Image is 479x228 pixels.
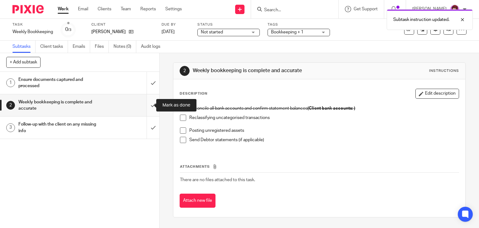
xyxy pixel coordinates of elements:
[189,137,459,143] p: Send Debtor statements (if applicable)
[180,91,207,96] p: Description
[12,5,44,13] img: Pixie
[165,6,182,12] a: Settings
[6,101,15,110] div: 2
[65,26,71,33] div: 0
[6,78,15,87] div: 1
[189,105,459,112] p: Reconcile all bank accounts and confirm statement balances
[12,29,53,35] div: Weekly Bookkeeping
[78,6,88,12] a: Email
[180,66,190,76] div: 2
[58,6,69,12] a: Work
[450,4,460,14] img: Emma%20M%20Purple.png
[415,89,459,99] button: Edit description
[98,6,111,12] a: Clients
[12,41,36,53] a: Subtasks
[73,41,90,53] a: Emails
[180,194,215,208] button: Attach new file
[189,127,459,134] p: Posting unregistered assets
[18,97,100,113] h1: Weekly bookkeeping is complete and accurate
[180,165,210,168] span: Attachments
[197,22,260,27] label: Status
[18,120,100,136] h1: Follow-up with the client on any missing info
[201,30,223,34] span: Not started
[271,30,303,34] span: Bookkeeping + 1
[114,41,136,53] a: Notes (0)
[12,22,53,27] label: Task
[162,22,190,27] label: Due by
[140,6,156,12] a: Reports
[6,123,15,132] div: 3
[6,57,41,67] button: + Add subtask
[95,41,109,53] a: Files
[193,67,332,74] h1: Weekly bookkeeping is complete and accurate
[121,6,131,12] a: Team
[307,106,355,111] strong: (Client bank accounts: )
[18,75,100,91] h1: Ensure documents captured and processed
[393,17,449,23] p: Subtask instruction updated.
[429,68,459,73] div: Instructions
[141,41,165,53] a: Audit logs
[180,178,255,182] span: There are no files attached to this task.
[91,29,126,35] p: [PERSON_NAME]
[162,30,175,34] span: [DATE]
[68,28,71,32] small: /3
[189,115,459,121] p: Reclassifying uncategorised transactions
[91,22,154,27] label: Client
[40,41,68,53] a: Client tasks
